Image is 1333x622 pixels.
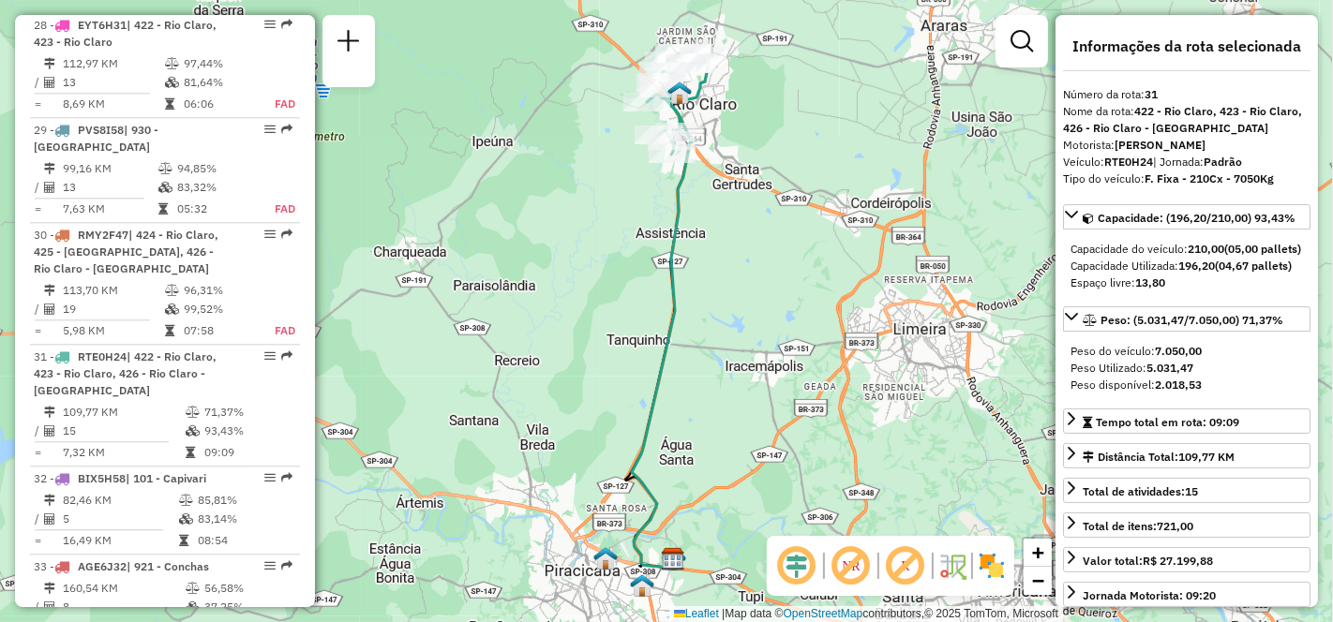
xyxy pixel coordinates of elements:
[176,200,254,218] td: 05:32
[44,583,55,594] i: Distância Total
[34,321,43,340] td: =
[1063,204,1311,230] a: Capacidade: (196,20/210,00) 93,43%
[127,559,209,573] span: | 921 - Conchas
[203,443,292,462] td: 09:09
[34,228,218,275] span: | 424 - Rio Claro, 425 - [GEOGRAPHIC_DATA], 426 - Rio Claro - [GEOGRAPHIC_DATA]
[183,73,256,92] td: 81,64%
[1083,449,1235,466] div: Distância Total:
[1215,259,1292,273] strong: (04,67 pallets)
[34,123,158,154] span: | 930 - [GEOGRAPHIC_DATA]
[186,447,195,458] i: Tempo total em rota
[78,349,127,363] span: RTE0H24
[203,422,292,440] td: 93,43%
[158,163,172,174] i: % de utilização do peso
[78,18,127,32] span: EYT6H31
[1071,360,1303,377] div: Peso Utilizado:
[62,178,157,197] td: 13
[62,422,185,440] td: 15
[281,229,292,240] em: Rota exportada
[165,304,179,315] i: % de utilização da cubagem
[1032,541,1044,564] span: +
[281,124,292,135] em: Rota exportada
[44,425,55,437] i: Total de Atividades
[667,81,692,105] img: Warecloud Rio Claro
[1063,443,1311,468] a: Distância Total:109,77 KM
[44,182,55,193] i: Total de Atividades
[34,531,43,550] td: =
[34,95,43,113] td: =
[78,559,127,573] span: AGE6J32
[34,18,217,49] span: 28 -
[281,19,292,30] em: Rota exportada
[281,350,292,362] em: Rota exportada
[1003,22,1041,60] a: Exibir filtros
[44,601,55,613] i: Total de Atividades
[62,491,178,510] td: 82,46 KM
[44,407,55,418] i: Distância Total
[281,560,292,571] em: Rota exportada
[34,300,43,318] td: /
[1063,103,1311,137] div: Nome da rota:
[165,98,174,110] i: Tempo total em rota
[1024,539,1052,567] a: Zoom in
[1096,415,1239,429] span: Tempo total em rota: 09:09
[1024,567,1052,595] a: Zoom out
[126,471,206,485] span: | 101 - Capivari
[44,163,55,174] i: Distância Total
[1063,547,1311,572] a: Valor total:R$ 27.199,88
[281,472,292,483] em: Rota exportada
[1032,569,1044,592] span: −
[176,159,254,178] td: 94,85%
[1063,408,1311,434] a: Tempo total em rota: 09:09
[256,95,296,113] td: FAD
[669,606,1063,622] div: Map data © contributors,© 2025 TomTom, Microsoft
[1083,484,1198,498] span: Total de atividades:
[1071,241,1303,258] div: Capacidade do veículo:
[197,531,292,550] td: 08:54
[256,321,296,340] td: FAD
[34,443,43,462] td: =
[44,513,55,525] i: Total de Atividades
[78,228,128,242] span: RMY2F47
[158,182,172,193] i: % de utilização da cubagem
[165,58,179,69] i: % de utilização do peso
[784,607,863,620] a: OpenStreetMap
[183,300,256,318] td: 99,52%
[165,325,174,336] i: Tempo total em rota
[34,349,217,397] span: | 422 - Rio Claro, 423 - Rio Claro, 426 - Rio Claro - [GEOGRAPHIC_DATA]
[1063,582,1311,607] a: Jornada Motorista: 09:20
[34,559,209,573] span: 33 -
[264,472,276,483] em: Opções
[1157,519,1193,533] strong: 721,00
[1071,258,1303,274] div: Capacidade Utilizada:
[62,73,164,92] td: 13
[1145,87,1158,101] strong: 31
[1135,275,1165,289] strong: 13,80
[176,178,254,197] td: 83,32%
[1143,554,1213,568] strong: R$ 27.199,88
[165,77,179,88] i: % de utilização da cubagem
[186,407,200,418] i: % de utilização do peso
[1063,335,1311,401] div: Peso: (5.031,47/7.050,00) 71,37%
[62,598,185,616] td: 8
[62,95,164,113] td: 8,69 KM
[179,535,188,546] i: Tempo total em rota
[630,573,654,598] img: 480 UDC Light Piracicaba
[1098,211,1296,225] span: Capacidade: (196,20/210,00) 93,43%
[1224,242,1301,256] strong: (05,00 pallets)
[1083,587,1216,604] div: Jornada Motorista: 09:20
[44,495,55,506] i: Distância Total
[1155,344,1202,358] strong: 7.050,00
[330,22,367,65] a: Nova sessão e pesquisa
[44,77,55,88] i: Total de Atividades
[1188,242,1224,256] strong: 210,00
[186,601,200,613] i: % de utilização da cubagem
[183,281,256,300] td: 96,31%
[1063,512,1311,538] a: Total de itens:721,00
[264,124,276,135] em: Opções
[197,491,292,510] td: 85,81%
[1063,306,1311,332] a: Peso: (5.031,47/7.050,00) 71,37%
[34,228,218,275] span: 30 -
[62,443,185,462] td: 7,32 KM
[203,598,292,616] td: 37,25%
